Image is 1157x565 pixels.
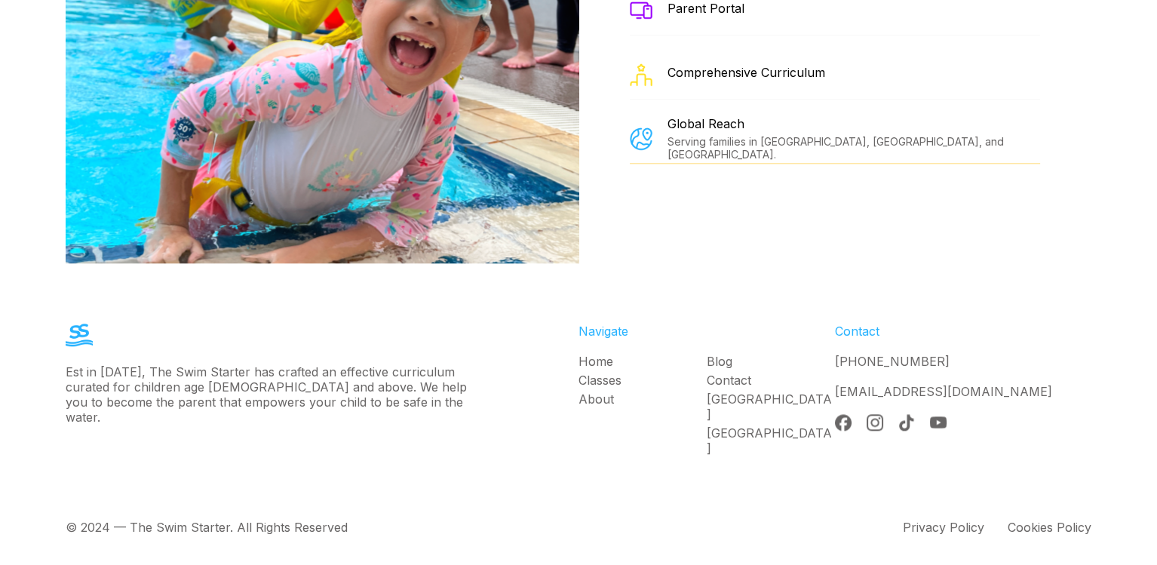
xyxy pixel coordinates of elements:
[66,324,93,346] img: The Swim Starter Logo
[66,364,476,425] div: Est in [DATE], The Swim Starter has crafted an effective curriculum curated for children age [DEM...
[707,392,835,422] a: [GEOGRAPHIC_DATA]
[707,373,835,388] a: Contact
[867,414,883,431] img: Instagram
[578,324,835,339] div: Navigate
[667,135,1040,161] div: Serving families in [GEOGRAPHIC_DATA], [GEOGRAPHIC_DATA], and [GEOGRAPHIC_DATA].
[66,520,348,535] div: © 2024 — The Swim Starter. All Rights Reserved
[630,2,652,19] img: The Swim Starter coach with kids attending a swimming lesson
[835,354,950,369] a: [PHONE_NUMBER]
[835,414,852,431] img: Facebook
[630,127,652,150] img: a happy child attending a group swimming lesson for kids
[578,392,707,407] a: About
[898,414,915,431] img: Tik Tok
[707,425,835,456] a: [GEOGRAPHIC_DATA]
[707,354,835,369] a: Blog
[578,373,707,388] a: Classes
[930,414,947,431] img: YouTube
[835,324,1091,339] div: Contact
[835,384,1052,399] a: [EMAIL_ADDRESS][DOMAIN_NAME]
[903,520,984,535] div: Privacy Policy
[1008,520,1091,535] div: Cookies Policy
[578,354,707,369] a: Home
[667,65,825,80] div: Comprehensive Curriculum
[667,116,1040,131] div: Global Reach
[630,63,652,86] img: a swimming coach for kids giving individualised feedback
[667,1,744,16] div: Parent Portal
